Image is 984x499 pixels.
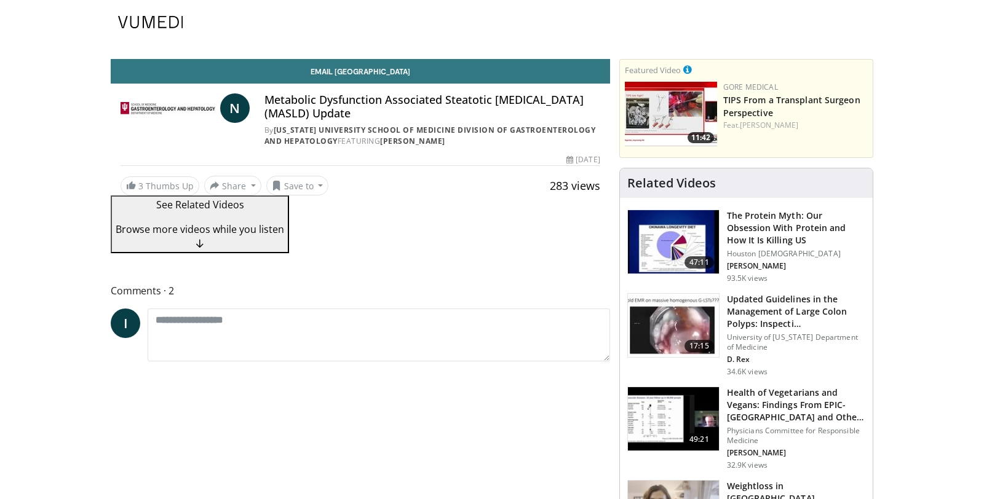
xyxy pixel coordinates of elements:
img: b7b8b05e-5021-418b-a89a-60a270e7cf82.150x105_q85_crop-smart_upscale.jpg [628,210,719,274]
a: I [111,308,140,338]
a: Gore Medical [723,82,778,92]
a: 17:15 Updated Guidelines in the Management of Large Colon Polyps: Inspecti… University of [US_STA... [627,293,865,377]
span: 17:15 [684,340,714,352]
p: See Related Videos [116,197,284,212]
span: 49:21 [684,433,714,446]
img: 4003d3dc-4d84-4588-a4af-bb6b84f49ae6.150x105_q85_crop-smart_upscale.jpg [625,82,717,146]
span: 283 views [550,178,600,193]
img: 606f2b51-b844-428b-aa21-8c0c72d5a896.150x105_q85_crop-smart_upscale.jpg [628,387,719,451]
a: 3 Thumbs Up [121,176,199,195]
h4: Related Videos [627,176,716,191]
span: 3 [138,180,143,192]
h3: Health of Vegetarians and Vegans: Findings From EPIC-Oxford and Other Studies in the UK [727,387,865,423]
p: Houston [DEMOGRAPHIC_DATA] [727,249,865,259]
div: Feat. [723,120,868,131]
span: 11:42 [688,132,714,143]
p: 32.9K views [727,460,768,470]
p: 34.6K views [727,367,768,377]
img: VuMedi Logo [118,16,183,28]
p: Timothy J. Key [727,448,865,458]
p: University of [US_STATE] Department of Medicine [727,332,865,352]
a: [PERSON_NAME] [380,136,445,146]
div: By FEATURING [264,125,600,147]
a: 11:42 [625,82,717,146]
p: 93.5K views [727,273,768,283]
p: Physicians Committee for Responsible Medicine [727,426,865,446]
h4: Metabolic Dysfunction Associated Steatotic [MEDICAL_DATA] (MASLD) Update [264,93,600,120]
a: 49:21 Health of Vegetarians and Vegans: Findings From EPIC-[GEOGRAPHIC_DATA] and Othe… Physicians... [627,387,865,470]
h3: Updated Guidelines in the Management of Large Colon Polyps: Inspection to Resection [727,293,865,330]
small: Featured Video [625,65,681,76]
a: TIPS From a Transplant Surgeon Perspective [723,94,860,119]
button: See Related Videos Browse more videos while you listen [111,195,289,253]
a: [US_STATE] University School of Medicine Division of Gastroenterology and Hepatology [264,125,596,146]
h3: The Protein Myth: Our Obsession With Protein and How It Is Killing US [727,210,865,246]
img: dfcfcb0d-b871-4e1a-9f0c-9f64970f7dd8.150x105_q85_crop-smart_upscale.jpg [628,294,719,358]
p: Garth Davis [727,261,865,271]
span: 47:11 [684,256,714,269]
img: Indiana University School of Medicine Division of Gastroenterology and Hepatology [121,93,215,123]
p: Douglas Rex [727,355,865,364]
a: This is paid for by Gore Medical [683,63,692,76]
a: Email [GEOGRAPHIC_DATA] [111,59,610,84]
span: Browse more videos while you listen [116,222,284,236]
a: 47:11 The Protein Myth: Our Obsession With Protein and How It Is Killing US Houston [DEMOGRAPHIC_... [627,210,865,283]
a: N [220,93,250,123]
button: Share [204,176,261,195]
span: Comments 2 [111,283,610,299]
div: [DATE] [566,154,600,165]
a: [PERSON_NAME] [740,120,798,130]
button: Save to [266,176,329,195]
